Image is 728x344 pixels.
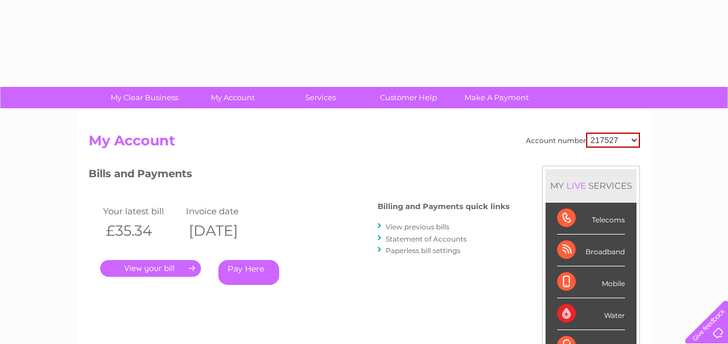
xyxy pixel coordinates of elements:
a: Paperless bill settings [386,246,460,255]
a: View previous bills [386,222,449,231]
a: My Account [185,87,280,108]
div: Mobile [557,266,625,298]
a: Customer Help [361,87,456,108]
h3: Bills and Payments [89,166,510,186]
a: Statement of Accounts [386,235,467,243]
a: Services [273,87,368,108]
a: My Clear Business [97,87,192,108]
div: Telecoms [557,203,625,235]
div: LIVE [564,180,588,191]
div: Account number [526,133,640,148]
a: Pay Here [218,260,279,285]
td: Invoice date [183,203,266,219]
div: Broadband [557,235,625,266]
a: Make A Payment [449,87,544,108]
div: Water [557,298,625,330]
h2: My Account [89,133,640,155]
th: [DATE] [183,219,266,243]
h4: Billing and Payments quick links [378,202,510,211]
a: . [100,260,201,277]
td: Your latest bill [100,203,184,219]
th: £35.34 [100,219,184,243]
div: MY SERVICES [546,169,636,202]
